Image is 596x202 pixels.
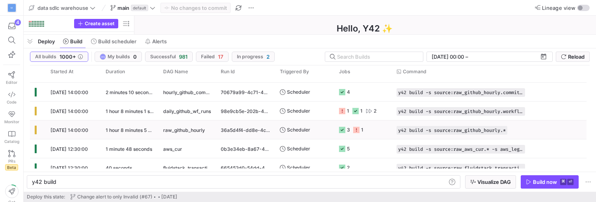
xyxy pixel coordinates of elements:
span: raw_github_hourly [163,121,205,139]
span: Successful [150,54,176,59]
span: y42 build -s source:raw_fluidstack_transactions.* -s fluidstack_transactions [398,165,523,171]
span: 2 [266,54,270,60]
y42-duration: 40 seconds [106,165,132,171]
div: 1 [360,102,363,120]
span: data sdlc warehouse [37,5,88,11]
div: Press SPACE to select this row. [30,158,587,177]
div: 665452d0-54dd-4b36-a957-4819ff66e1c9 [216,158,275,177]
a: Catalog [3,127,20,147]
span: In progress [237,54,263,59]
span: Change alert to only Invalid (#67) [77,194,153,200]
a: Code [3,88,20,107]
div: Press SPACE to select this row. [30,120,587,139]
div: 36a5d4f4-dd8e-4c49-bf73-7a93bdbff240 [216,120,275,139]
h1: Hello, Y42 ✨ [337,22,393,35]
span: [DATE] 14:00:00 [50,127,88,133]
button: Failed17 [196,52,229,62]
span: [DATE] 12:30:00 [50,165,88,171]
button: Successful981 [145,52,193,62]
div: Build now [533,179,557,185]
span: Reload [568,54,585,60]
div: 2 [347,158,350,177]
div: Press SPACE to select this row. [30,83,587,102]
span: Build scheduler [98,38,136,44]
div: 4 [15,19,21,26]
a: M [3,1,20,15]
button: YPSMy builds0 [95,52,142,62]
span: default [131,5,148,11]
span: Editor [6,80,17,85]
span: Catalog [4,139,19,144]
span: aws_cur [163,140,182,158]
span: [DATE] [161,194,177,200]
span: y42 build -s source:raw_aws_cur.* -s aws_legacy_cur_2022_05_onwards -s aws_cur_2023_10_onwards -s... [398,146,523,152]
y42-duration: 2 minutes 10 seconds [106,89,154,95]
y42-duration: 1 hour 8 minutes 1 second [106,108,164,114]
span: hourly_github_commits [163,83,211,102]
button: 4 [3,19,20,33]
input: End datetime [470,54,521,60]
span: 0 [133,54,137,60]
div: 98e9cb5e-202b-4a8f-b587-92adc34caec4 [216,102,275,120]
span: main [117,5,129,11]
div: Press SPACE to select this row. [27,32,131,41]
span: Code [7,100,17,104]
span: Alerts [152,38,167,44]
span: Create asset [85,21,115,26]
y42-duration: 1 minute 48 seconds [106,146,152,152]
span: All builds [35,54,56,59]
div: Press SPACE to select this row. [30,102,587,120]
span: daily_github_wf_runs [163,102,211,120]
y42-duration: 1 hour 8 minutes 5 seconds [106,127,167,133]
button: Build now⌘⏎ [521,175,579,189]
button: Reload [556,52,590,62]
button: Create asset [74,19,118,28]
input: Search Builds [337,54,417,60]
span: Scheduler [287,139,310,158]
a: PRsBeta [3,147,20,174]
button: Alerts [142,35,170,48]
kbd: ⌘ [560,179,566,185]
span: Jobs [339,69,350,74]
span: y42 build -s source:raw_github_hourly.workflow_runs+ -s source:raw_prod_dp_[DOMAIN_NAME]_sdlc_war... [398,109,523,114]
span: Started At [50,69,73,74]
kbd: ⏎ [567,179,574,185]
div: 5 [347,139,350,158]
span: y42 build [32,178,56,185]
button: data sdlc warehouse [27,3,97,13]
div: M [8,4,16,12]
span: y42 build -s source:raw_github_hourly.* [398,128,506,133]
span: [DATE] 14:00:00 [50,108,88,114]
div: 1 [361,120,363,139]
span: DAG Name [163,69,188,74]
div: 2 [374,102,376,120]
button: Visualize DAG [465,175,516,189]
div: 3 [347,120,350,139]
span: – [466,54,468,60]
span: Deploy this state: [27,194,65,200]
div: 1 [347,102,349,120]
button: Build scheduler [88,35,140,48]
span: PRs [8,159,15,163]
input: Start datetime [432,54,464,60]
span: Scheduler [287,102,310,120]
span: My builds [108,54,130,59]
span: 981 [179,54,188,60]
span: Scheduler [287,120,310,139]
span: Failed [201,54,215,59]
span: Monitor [4,119,19,124]
span: Scheduler [287,158,310,177]
a: Monitor [3,107,20,127]
button: Build [60,35,86,48]
span: Scheduler [287,83,310,101]
div: Press SPACE to select this row. [30,139,587,158]
span: Beta [5,164,18,170]
span: y42 build -s source:raw_github_hourly.commits+ [398,90,523,95]
span: Run Id [221,69,235,74]
div: 70679a99-4c71-4ba3-a587-64dc55db7b81 [216,83,275,101]
div: YPS [100,54,106,60]
span: Lineage view [542,5,576,11]
span: fluidstack_transactions [163,159,211,177]
div: 0b3e34eb-8a67-4785-9f9c-237ccc9037aa [216,139,275,158]
button: In progress2 [232,52,275,62]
